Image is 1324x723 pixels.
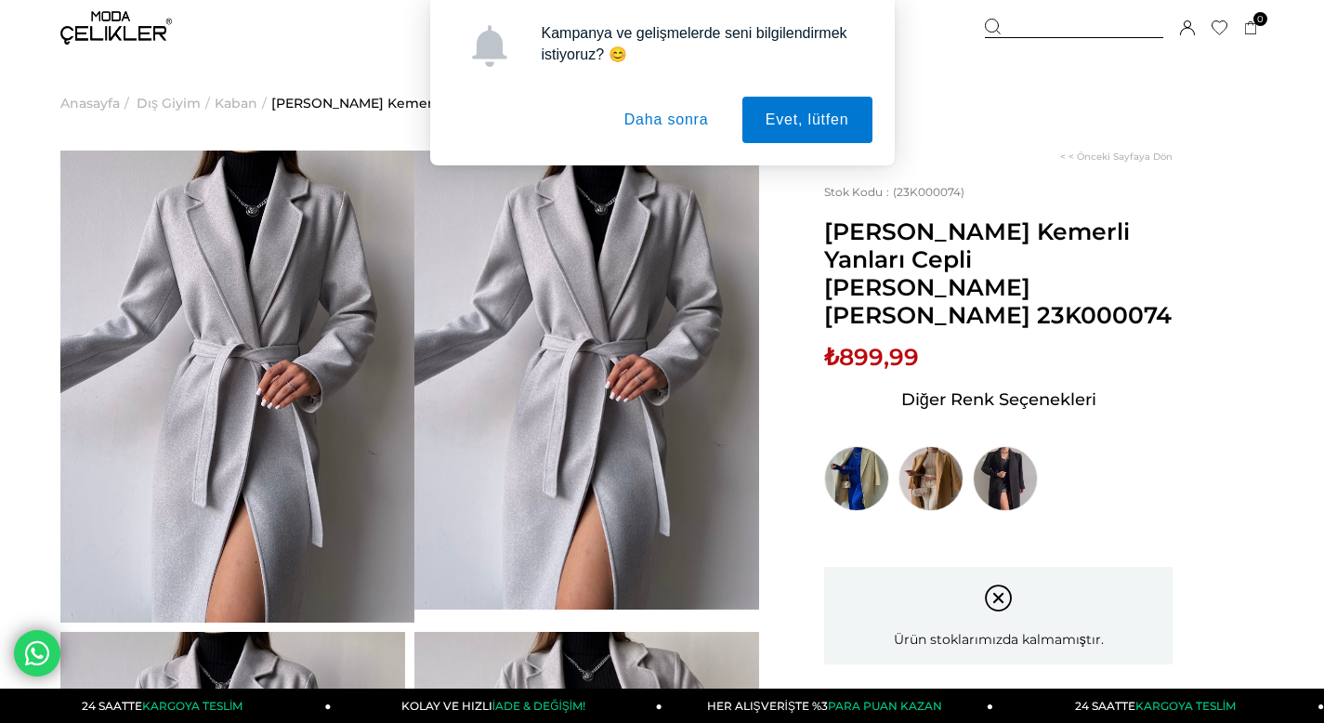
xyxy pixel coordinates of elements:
[901,385,1096,414] span: Diğer Renk Seçenekleri
[662,689,993,723] a: HER ALIŞVERİŞTE %3PARA PUAN KAZAN
[824,446,889,511] img: Uzun Beli Kemerli Yanları Cepli Edwin Kadın Taş Kaşe Kaban 23K000074
[824,567,1173,664] div: Ürün stoklarımızda kalmamıştır.
[824,217,1173,329] span: [PERSON_NAME] Kemerli Yanları Cepli [PERSON_NAME] [PERSON_NAME] 23K000074
[993,689,1324,723] a: 24 SAATTEKARGOYA TESLİM
[898,446,964,511] img: Uzun Beli Kemerli Yanları Cepli Edwin Kadın Camel Kaşe Kaban 23K000074
[973,446,1038,511] img: Uzun Beli Kemerli Yanları Cepli Edwin Kadın Siyah Kaşe Kaban 23K000074
[824,185,893,199] span: Stok Kodu
[468,25,510,67] img: notification icon
[601,97,732,143] button: Daha sonra
[527,22,872,65] div: Kampanya ve gelişmelerde seni bilgilendirmek istiyoruz? 😊
[492,699,585,713] span: İADE & DEĞİŞİM!
[824,185,964,199] span: (23K000074)
[1135,699,1236,713] span: KARGOYA TESLİM
[824,343,919,371] span: ₺899,99
[828,699,942,713] span: PARA PUAN KAZAN
[60,151,414,623] video: Uzun Beli Kemerli Yanları Cepli Edwin Kadın Gri Kaşe Kaban 23K000074
[414,151,759,610] img: Uzun Beli Kemerli Yanları Cepli Edwin Kadın Gri Kaşe Kaban 23K000074
[742,97,872,143] button: Evet, lütfen
[142,699,243,713] span: KARGOYA TESLİM
[332,689,662,723] a: KOLAY VE HIZLIİADE & DEĞİŞİM!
